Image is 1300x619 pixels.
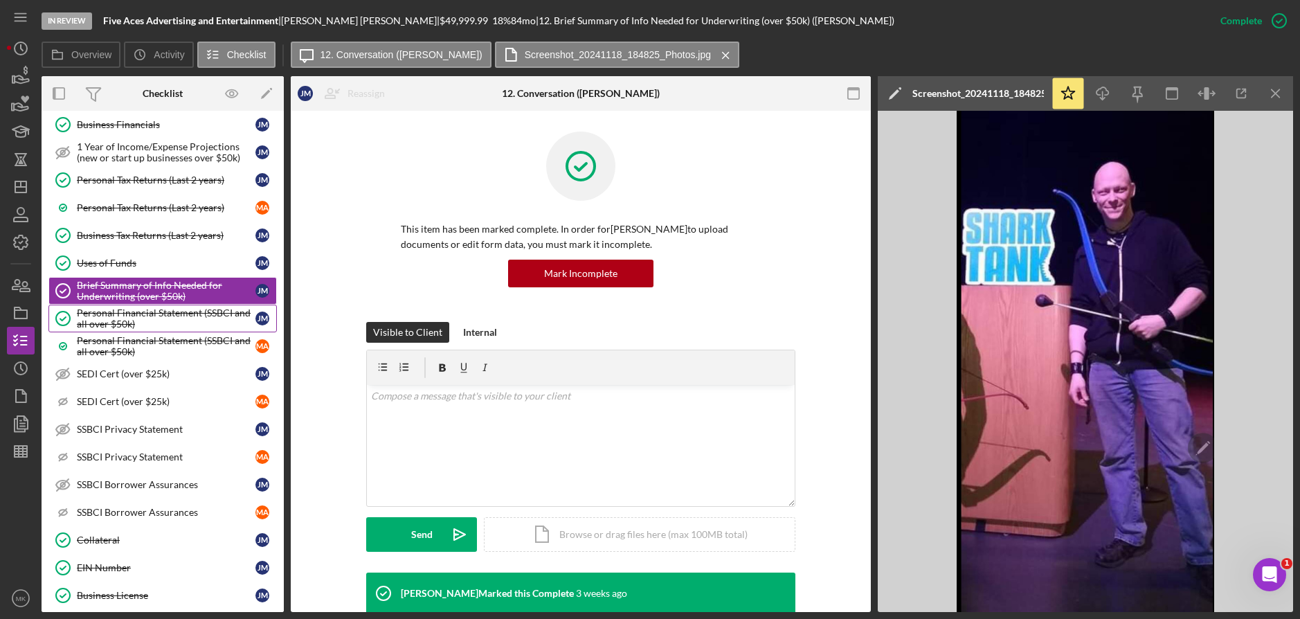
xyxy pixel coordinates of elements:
div: Personal Financial Statement (SSBCI and all over $50k) [77,307,255,330]
iframe: Intercom live chat [1253,558,1286,591]
label: 12. Conversation ([PERSON_NAME]) [321,49,482,60]
div: Mark Incomplete [544,260,617,287]
a: SEDI Cert (over $25k)JM [48,360,277,388]
div: SSBCI Borrower Assurances [77,479,255,490]
div: SEDI Cert (over $25k) [77,368,255,379]
div: [PERSON_NAME] [PERSON_NAME] | [281,15,440,26]
button: Overview [42,42,120,68]
div: J M [255,478,269,492]
div: M A [255,201,269,215]
div: J M [255,561,269,575]
a: SSBCI Borrower AssurancesMA [48,499,277,526]
button: MK [7,584,35,612]
div: EIN Number [77,562,255,573]
b: Five Aces Advertising and Entertainment [103,15,278,26]
label: Screenshot_20241118_184825_Photos.jpg [525,49,711,60]
div: 18 % [492,15,511,26]
div: Screenshot_20241118_184825_Photos.jpg [912,88,1044,99]
div: J M [298,86,313,101]
a: SEDI Cert (over $25k)MA [48,388,277,415]
a: Personal Tax Returns (Last 2 years)JM [48,166,277,194]
button: Send [366,517,477,552]
div: SSBCI Borrower Assurances [77,507,255,518]
button: Screenshot_20241118_184825_Photos.jpg [495,42,739,68]
div: J M [255,228,269,242]
div: M A [255,395,269,409]
button: Visible to Client [366,322,449,343]
div: | [103,15,281,26]
div: J M [255,284,269,298]
button: Checklist [197,42,276,68]
p: This item has been marked complete. In order for [PERSON_NAME] to upload documents or edit form d... [401,222,761,253]
div: Checklist [143,88,183,99]
div: Complete [1220,7,1262,35]
a: CollateralJM [48,526,277,554]
div: SSBCI Privacy Statement [77,451,255,463]
a: Business Tax Returns (Last 2 years)JM [48,222,277,249]
div: In Review [42,12,92,30]
div: M A [255,505,269,519]
button: Internal [456,322,504,343]
div: Business Financials [77,119,255,130]
a: Uses of FundsJM [48,249,277,277]
a: Personal Financial Statement (SSBCI and all over $50k)MA [48,332,277,360]
div: J M [255,589,269,602]
button: Complete [1207,7,1293,35]
div: Collateral [77,535,255,546]
img: Preview [878,111,1293,612]
div: J M [255,118,269,132]
div: Business License [77,590,255,601]
div: 1 Year of Income/Expense Projections (new or start up businesses over $50k) [77,141,255,163]
a: SSBCI Privacy StatementJM [48,415,277,443]
div: 12. Conversation ([PERSON_NAME]) [502,88,660,99]
div: SEDI Cert (over $25k) [77,396,255,407]
div: Business Tax Returns (Last 2 years) [77,230,255,241]
div: Visible to Client [373,322,442,343]
div: SSBCI Privacy Statement [77,424,255,435]
div: J M [255,173,269,187]
a: Personal Financial Statement (SSBCI and all over $50k)JM [48,305,277,332]
div: J M [255,312,269,325]
label: Checklist [227,49,267,60]
label: Overview [71,49,111,60]
div: J M [255,422,269,436]
div: [PERSON_NAME] Marked this Complete [401,588,574,599]
a: 1 Year of Income/Expense Projections (new or start up businesses over $50k)JM [48,138,277,166]
div: Personal Financial Statement (SSBCI and all over $50k) [77,335,255,357]
text: MK [16,595,26,602]
a: Business LicenseJM [48,582,277,609]
div: Brief Summary of Info Needed for Underwriting (over $50k) [77,280,255,302]
button: 12. Conversation ([PERSON_NAME]) [291,42,491,68]
div: J M [255,145,269,159]
a: EIN NumberJM [48,554,277,582]
button: Activity [124,42,193,68]
div: Personal Tax Returns (Last 2 years) [77,174,255,186]
div: Send [411,517,433,552]
div: J M [255,533,269,547]
button: Mark Incomplete [508,260,653,287]
div: | 12. Brief Summary of Info Needed for Underwriting (over $50k) ([PERSON_NAME]) [536,15,894,26]
a: Personal Tax Returns (Last 2 years)MA [48,194,277,222]
div: Internal [463,322,497,343]
div: $49,999.99 [440,15,492,26]
div: Uses of Funds [77,258,255,269]
a: Business FinancialsJM [48,111,277,138]
div: Personal Tax Returns (Last 2 years) [77,202,255,213]
span: 1 [1281,558,1292,569]
time: 2025-08-07 15:54 [576,588,627,599]
button: JMReassign [291,80,399,107]
div: Reassign [347,80,385,107]
div: M A [255,450,269,464]
div: J M [255,367,269,381]
a: SSBCI Privacy StatementMA [48,443,277,471]
div: M A [255,339,269,353]
div: J M [255,256,269,270]
div: 84 mo [511,15,536,26]
a: SSBCI Borrower AssurancesJM [48,471,277,499]
label: Activity [154,49,184,60]
a: Brief Summary of Info Needed for Underwriting (over $50k)JM [48,277,277,305]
